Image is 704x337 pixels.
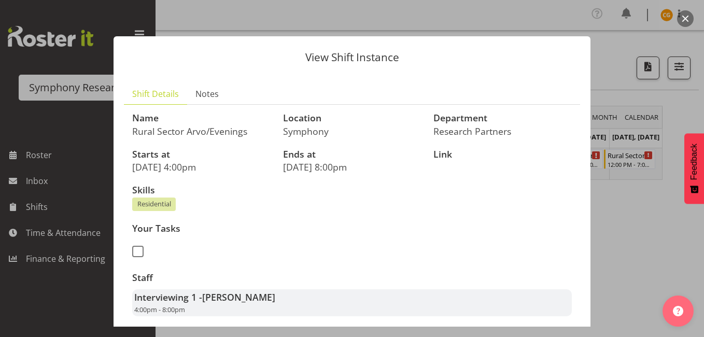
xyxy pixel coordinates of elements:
button: Feedback - Show survey [684,133,704,204]
p: [DATE] 4:00pm [132,161,271,173]
img: help-xxl-2.png [673,306,683,316]
span: [PERSON_NAME] [202,291,275,303]
h3: Skills [132,185,572,195]
h3: Link [433,149,572,160]
strong: Interviewing 1 - [134,291,275,303]
h3: Ends at [283,149,421,160]
span: Shift Details [132,88,179,100]
p: Rural Sector Arvo/Evenings [132,125,271,137]
span: Feedback [689,144,699,180]
h3: Department [433,113,572,123]
p: [DATE] 8:00pm [283,161,421,173]
h3: Location [283,113,421,123]
span: 4:00pm - 8:00pm [134,305,185,314]
h3: Starts at [132,149,271,160]
p: View Shift Instance [124,52,580,63]
h3: Staff [132,273,572,283]
span: Residential [137,199,171,209]
p: Symphony [283,125,421,137]
h3: Your Tasks [132,223,346,234]
span: Notes [195,88,219,100]
h3: Name [132,113,271,123]
p: Research Partners [433,125,572,137]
